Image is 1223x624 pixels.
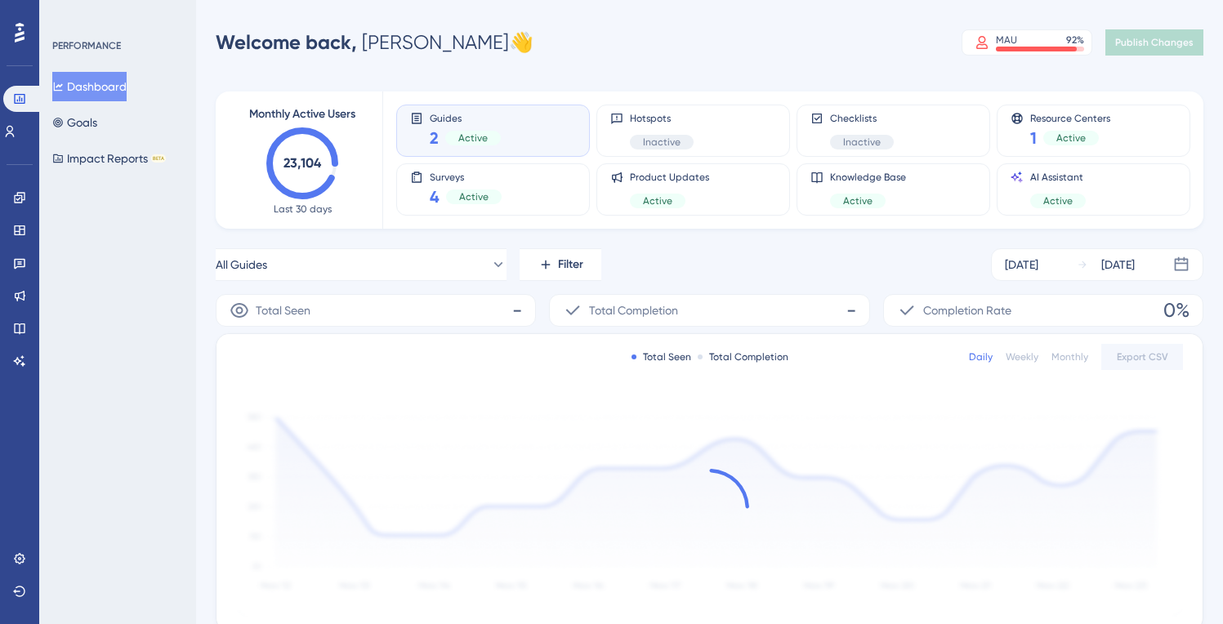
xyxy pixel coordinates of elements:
[151,154,166,163] div: BETA
[846,297,856,323] span: -
[923,301,1011,320] span: Completion Rate
[512,297,522,323] span: -
[216,29,533,56] div: [PERSON_NAME] 👋
[1056,131,1086,145] span: Active
[630,171,709,184] span: Product Updates
[430,112,501,123] span: Guides
[52,108,97,137] button: Goals
[520,248,601,281] button: Filter
[1043,194,1073,207] span: Active
[216,248,507,281] button: All Guides
[843,194,873,207] span: Active
[430,185,440,208] span: 4
[643,194,672,207] span: Active
[216,30,357,54] span: Welcome back,
[1117,350,1168,363] span: Export CSV
[643,136,681,149] span: Inactive
[698,350,788,363] div: Total Completion
[1005,255,1038,274] div: [DATE]
[1030,171,1086,184] span: AI Assistant
[52,144,166,173] button: Impact ReportsBETA
[996,33,1017,47] div: MAU
[830,112,894,125] span: Checklists
[274,203,332,216] span: Last 30 days
[1030,112,1110,123] span: Resource Centers
[1006,350,1038,363] div: Weekly
[1105,29,1203,56] button: Publish Changes
[1115,36,1194,49] span: Publish Changes
[1163,297,1190,323] span: 0%
[249,105,355,124] span: Monthly Active Users
[458,131,488,145] span: Active
[52,39,121,52] div: PERFORMANCE
[256,301,310,320] span: Total Seen
[843,136,881,149] span: Inactive
[630,112,694,125] span: Hotspots
[1051,350,1088,363] div: Monthly
[1101,255,1135,274] div: [DATE]
[52,72,127,101] button: Dashboard
[1101,344,1183,370] button: Export CSV
[632,350,691,363] div: Total Seen
[558,255,583,274] span: Filter
[459,190,489,203] span: Active
[283,155,322,171] text: 23,104
[969,350,993,363] div: Daily
[1030,127,1037,149] span: 1
[430,171,502,182] span: Surveys
[1066,33,1084,47] div: 92 %
[589,301,678,320] span: Total Completion
[430,127,439,149] span: 2
[216,255,267,274] span: All Guides
[830,171,906,184] span: Knowledge Base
